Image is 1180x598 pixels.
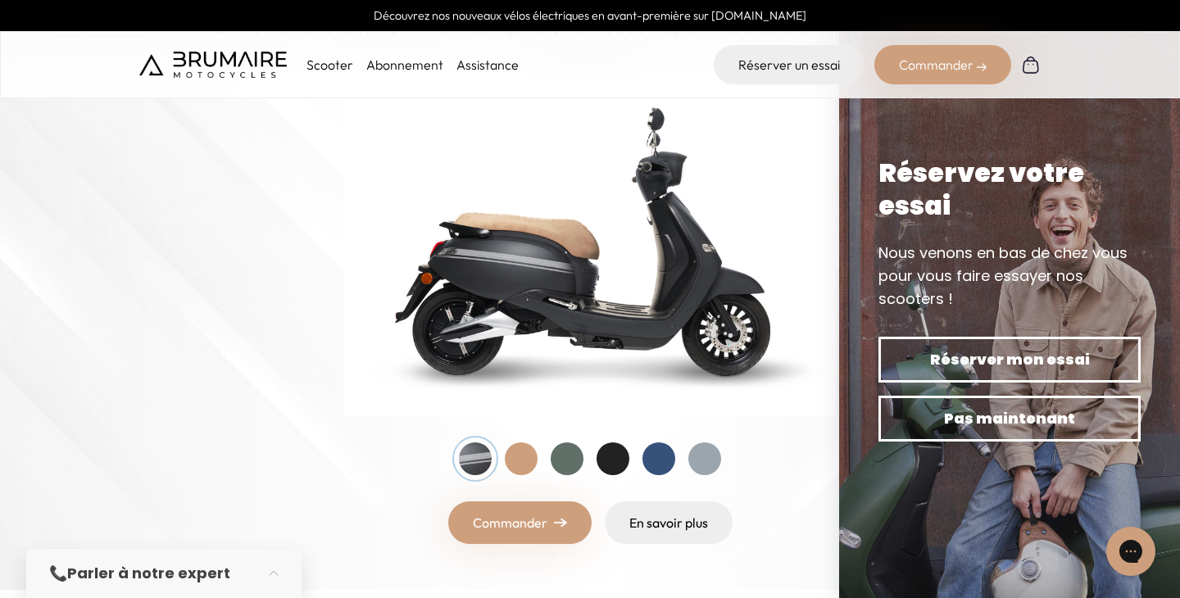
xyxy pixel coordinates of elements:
[1098,521,1164,582] iframe: Gorgias live chat messenger
[874,45,1011,84] div: Commander
[1021,55,1041,75] img: Panier
[139,52,287,78] img: Brumaire Motocycles
[714,45,865,84] a: Réserver un essai
[306,55,353,75] p: Scooter
[366,57,443,73] a: Abonnement
[456,57,519,73] a: Assistance
[554,518,567,528] img: right-arrow.png
[605,501,733,544] a: En savoir plus
[977,62,987,72] img: right-arrow-2.png
[448,501,592,544] a: Commander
